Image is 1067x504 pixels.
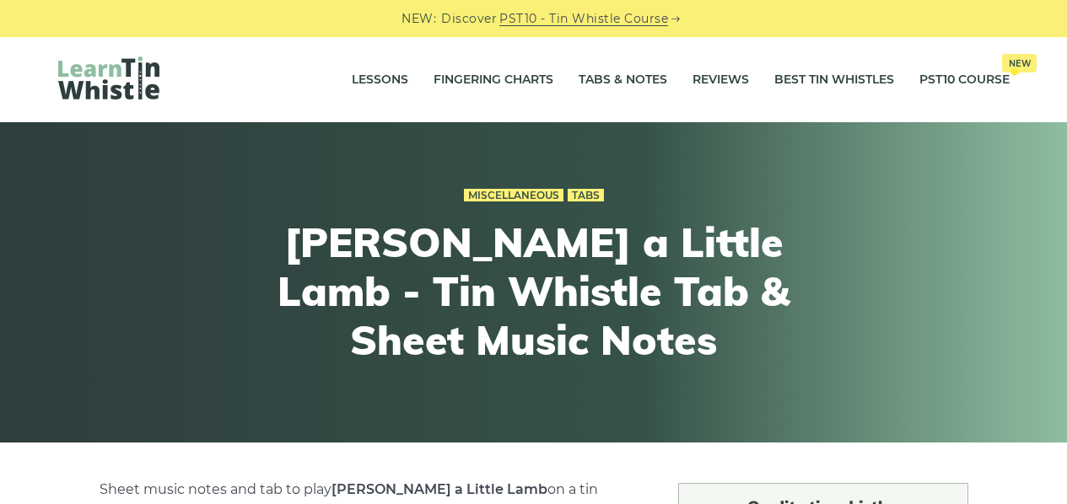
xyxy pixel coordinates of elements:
a: Fingering Charts [434,59,553,101]
a: PST10 CourseNew [919,59,1010,101]
a: Miscellaneous [464,189,563,202]
img: LearnTinWhistle.com [58,56,159,99]
h1: [PERSON_NAME] a Little Lamb - Tin Whistle Tab & Sheet Music Notes [224,218,844,364]
a: Reviews [692,59,749,101]
span: New [1002,54,1037,72]
a: Tabs & Notes [579,59,667,101]
strong: [PERSON_NAME] a Little Lamb [331,481,547,497]
a: Tabs [568,189,604,202]
a: Best Tin Whistles [774,59,894,101]
a: Lessons [352,59,408,101]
